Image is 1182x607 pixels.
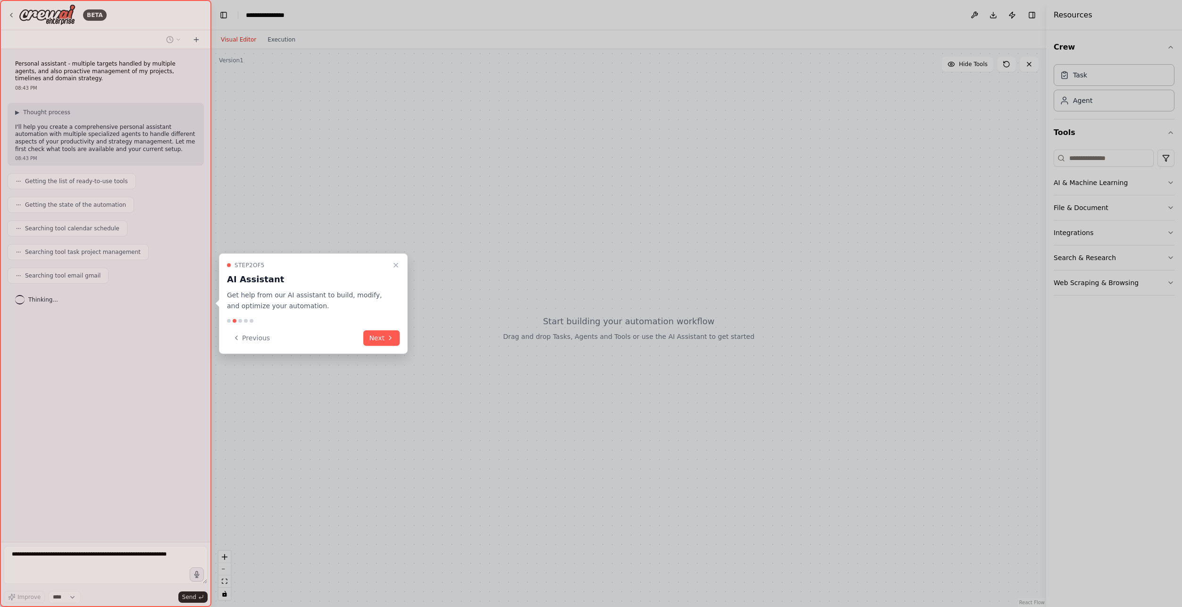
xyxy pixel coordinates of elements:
h3: AI Assistant [227,273,388,286]
span: Step 2 of 5 [235,261,265,269]
p: Get help from our AI assistant to build, modify, and optimize your automation. [227,290,388,312]
button: Next [363,330,400,346]
button: Close walkthrough [390,260,402,271]
button: Hide left sidebar [217,8,230,22]
button: Previous [227,330,276,346]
